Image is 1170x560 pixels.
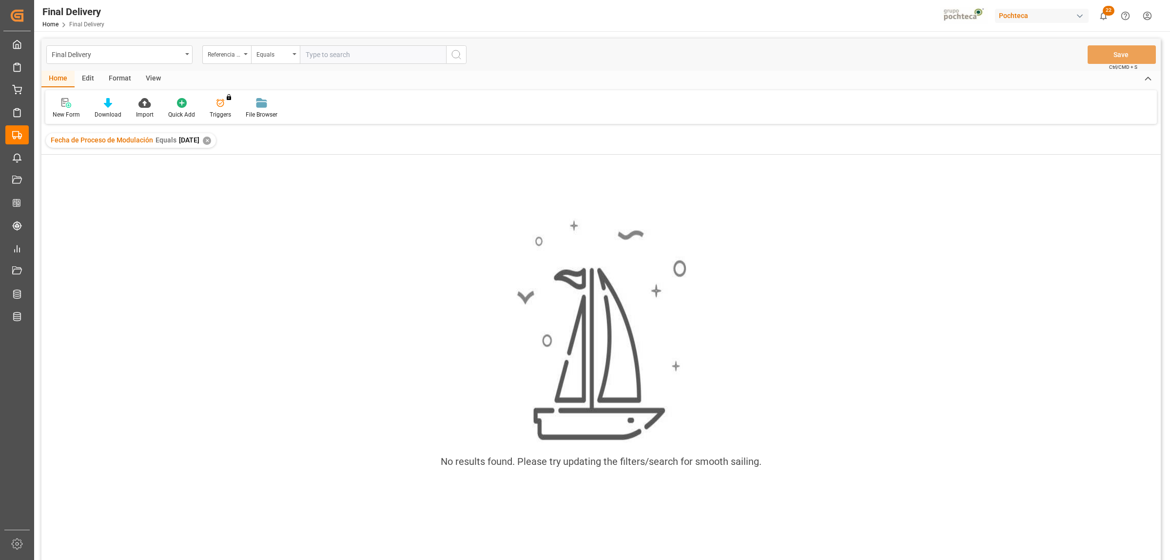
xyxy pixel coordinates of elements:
div: Edit [75,71,101,87]
div: Final Delivery [42,4,104,19]
button: Help Center [1114,5,1136,27]
button: search button [446,45,467,64]
button: open menu [202,45,251,64]
img: pochtecaImg.jpg_1689854062.jpg [940,7,989,24]
button: Save [1088,45,1156,64]
div: Import [136,110,154,119]
div: Home [41,71,75,87]
div: Pochteca [995,9,1089,23]
span: Ctrl/CMD + S [1109,63,1137,71]
button: open menu [46,45,193,64]
input: Type to search [300,45,446,64]
span: Fecha de Proceso de Modulación [51,136,153,144]
div: File Browser [246,110,277,119]
div: Final Delivery [52,48,182,60]
div: Equals [256,48,290,59]
div: Download [95,110,121,119]
img: smooth_sailing.jpeg [516,219,686,442]
div: View [138,71,168,87]
div: ✕ [203,137,211,145]
span: Equals [156,136,176,144]
div: No results found. Please try updating the filters/search for smooth sailing. [441,454,761,469]
button: show 22 new notifications [1092,5,1114,27]
a: Home [42,21,58,28]
div: Quick Add [168,110,195,119]
div: New Form [53,110,80,119]
span: [DATE] [179,136,199,144]
button: open menu [251,45,300,64]
div: Format [101,71,138,87]
button: Pochteca [995,6,1092,25]
span: 22 [1103,6,1114,16]
div: Referencia Leschaco (Impo) [208,48,241,59]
